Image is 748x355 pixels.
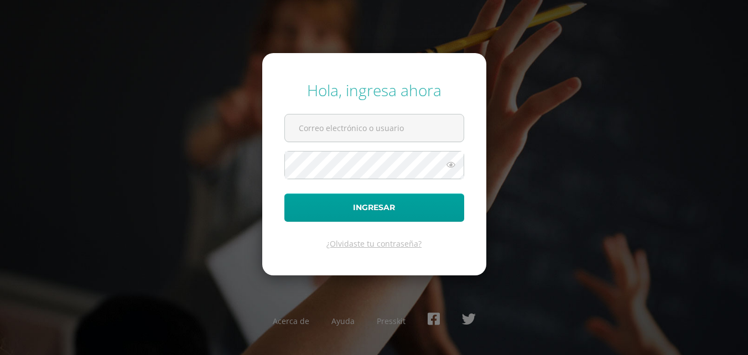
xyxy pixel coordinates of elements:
[284,80,464,101] div: Hola, ingresa ahora
[284,194,464,222] button: Ingresar
[331,316,355,326] a: Ayuda
[326,238,422,249] a: ¿Olvidaste tu contraseña?
[273,316,309,326] a: Acerca de
[285,114,464,142] input: Correo electrónico o usuario
[377,316,406,326] a: Presskit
